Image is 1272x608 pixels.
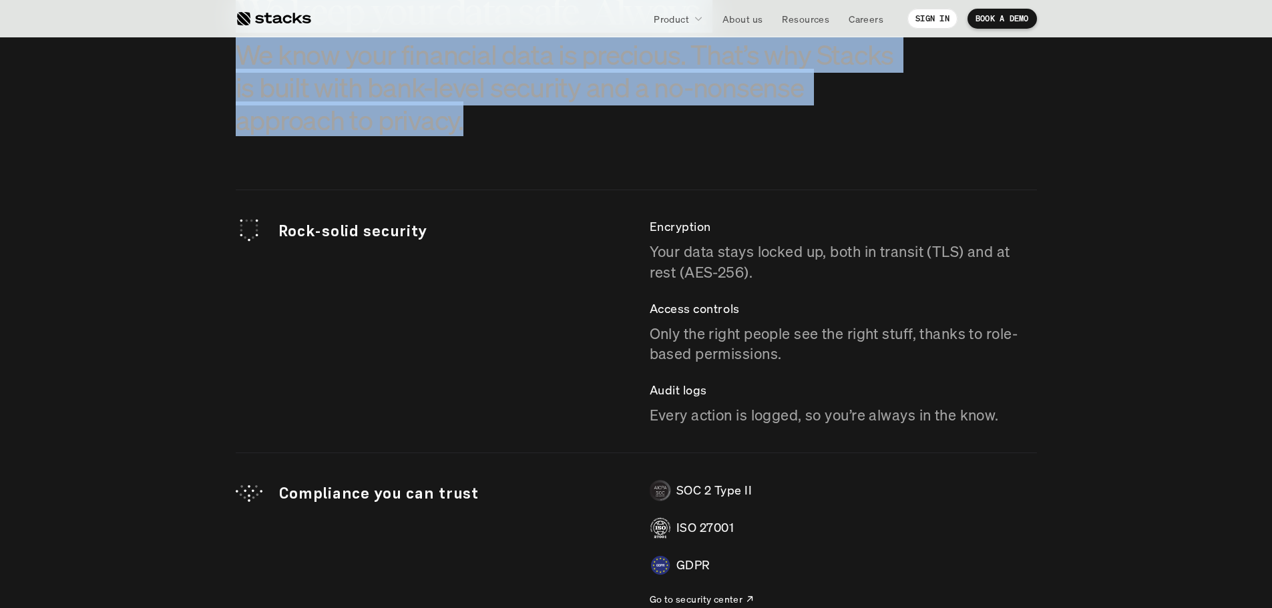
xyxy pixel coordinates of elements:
[236,38,903,137] p: We know your financial data is precious. That’s why Stacks is built with bank-level security and ...
[278,482,623,505] p: Compliance you can trust
[650,217,1037,236] p: Encryption
[158,309,216,318] a: Privacy Policy
[676,555,710,575] p: GDPR
[278,220,623,242] p: Rock-solid security
[654,12,689,26] p: Product
[774,7,837,31] a: Resources
[841,7,891,31] a: Careers
[650,299,1037,318] p: Access controls
[714,7,771,31] a: About us
[722,12,763,26] p: About us
[650,380,1037,400] p: Audit logs
[650,592,755,606] a: Go to security center
[650,242,1037,283] p: Your data stays locked up, both in transit (TLS) and at rest (AES-256).
[976,14,1029,23] p: BOOK A DEMO
[968,9,1037,29] a: BOOK A DEMO
[676,518,734,537] p: ISO 27001
[650,324,1037,365] p: Only the right people see the right stuff, thanks to role-based permissions.
[650,405,1037,426] p: Every action is logged, so you’re always in the know.
[676,481,753,500] p: SOC 2 Type II
[650,592,743,606] p: Go to security center
[782,12,829,26] p: Resources
[907,9,958,29] a: SIGN IN
[849,12,883,26] p: Careers
[915,14,949,23] p: SIGN IN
